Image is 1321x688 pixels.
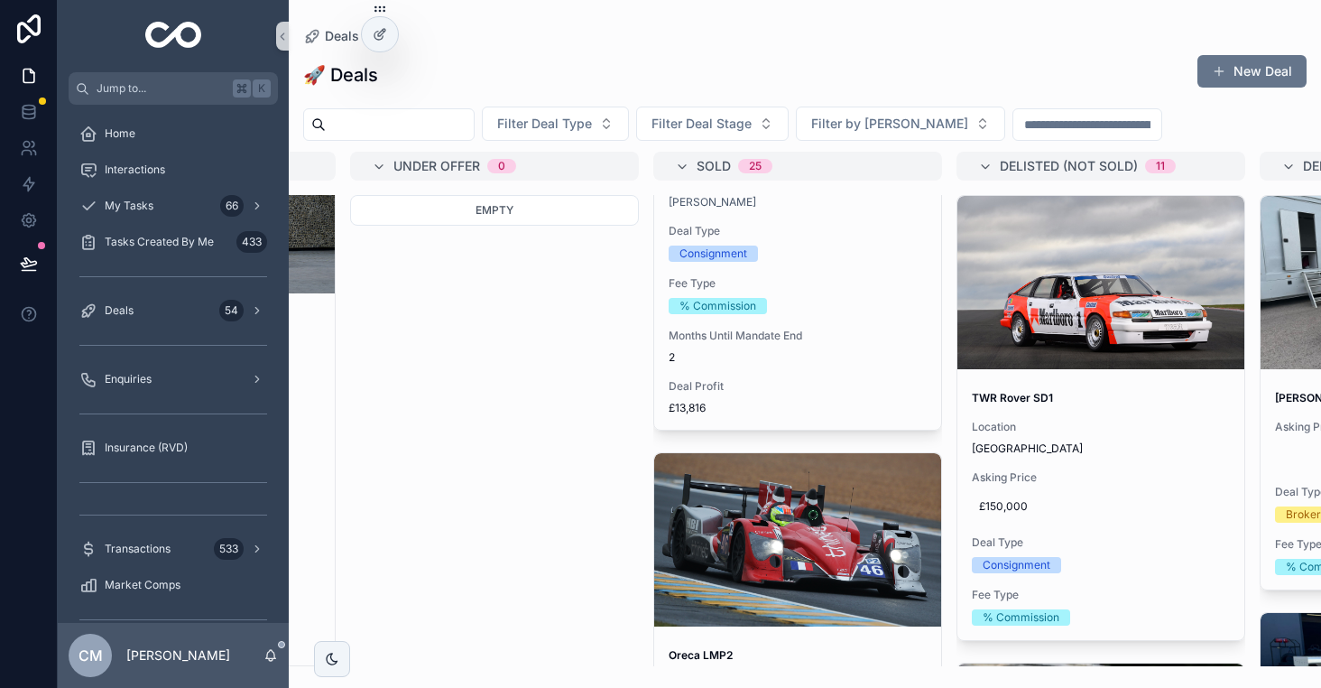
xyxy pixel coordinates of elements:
div: image.jpeg [957,196,1244,369]
div: 11 [1156,159,1165,173]
div: Girardo_Co._Archive_506561.jpg [654,453,941,627]
h1: 🚀 Deals [303,62,378,88]
span: £13,816 [669,401,927,415]
span: SOLD [697,157,731,175]
span: Transactions [105,542,171,556]
span: Interactions [105,163,165,177]
div: 54 [219,300,244,321]
span: Jump to... [97,81,226,96]
span: Filter Deal Type [497,115,592,133]
img: App logo [145,22,202,51]
span: Location [972,420,1230,434]
a: Enquiries [69,363,278,395]
strong: Oreca LMP2 [669,648,733,662]
span: Months Until Mandate End [669,329,927,343]
span: Insurance (RVD) [105,441,188,455]
span: Deals [105,303,134,318]
span: Empty [476,203,513,217]
button: New Deal [1197,55,1307,88]
div: 533 [214,538,244,560]
button: Select Button [482,107,629,141]
div: 66 [220,195,244,217]
p: [PERSON_NAME] [126,646,230,665]
a: TWR Rover SD1Location[GEOGRAPHIC_DATA]Asking Price£150,000Deal TypeConsignmentFee Type% Commission [956,195,1245,641]
a: Insurance (RVD) [69,432,278,464]
span: CM [79,645,103,666]
div: Consignment [679,246,747,262]
div: scrollable content [58,105,289,623]
span: Fee Type [669,276,927,291]
div: Consignment [983,557,1050,573]
span: K [254,81,269,96]
div: 0 [498,159,505,173]
button: Jump to...K [69,72,278,105]
a: Transactions533 [69,533,278,565]
strong: TWR Rover SD1 [972,391,1053,404]
a: Interactions [69,153,278,186]
a: Deals54 [69,294,278,327]
span: Asking Price [972,470,1230,485]
a: Tasks Created By Me433 [69,226,278,258]
div: % Commission [983,609,1059,626]
span: Market Comps [105,578,180,592]
span: Deal Profit [669,379,927,394]
button: Select Button [636,107,789,141]
span: Deals [325,27,359,45]
span: Tasks Created By Me [105,235,214,249]
span: Deal Type [972,535,1230,550]
div: % Commission [679,298,756,314]
span: 2 [669,350,927,365]
span: Fee Type [972,588,1230,602]
a: [PERSON_NAME] [669,195,756,209]
a: My Tasks66 [69,190,278,222]
span: [GEOGRAPHIC_DATA] [972,442,1230,456]
button: Select Button [796,107,1005,141]
span: My Tasks [105,199,153,213]
a: Deals [303,27,359,45]
div: 25 [749,159,762,173]
span: Filter by [PERSON_NAME] [811,115,968,133]
span: £150,000 [979,499,1223,514]
span: Under Offer [393,157,480,175]
span: Filter Deal Stage [651,115,752,133]
div: 433 [236,231,267,253]
a: Market Comps [69,569,278,601]
span: Deal Type [669,224,927,238]
span: Enquiries [105,372,152,386]
span: Home [105,126,135,141]
a: Home [69,117,278,150]
span: Delisted (not sold) [1000,157,1138,175]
